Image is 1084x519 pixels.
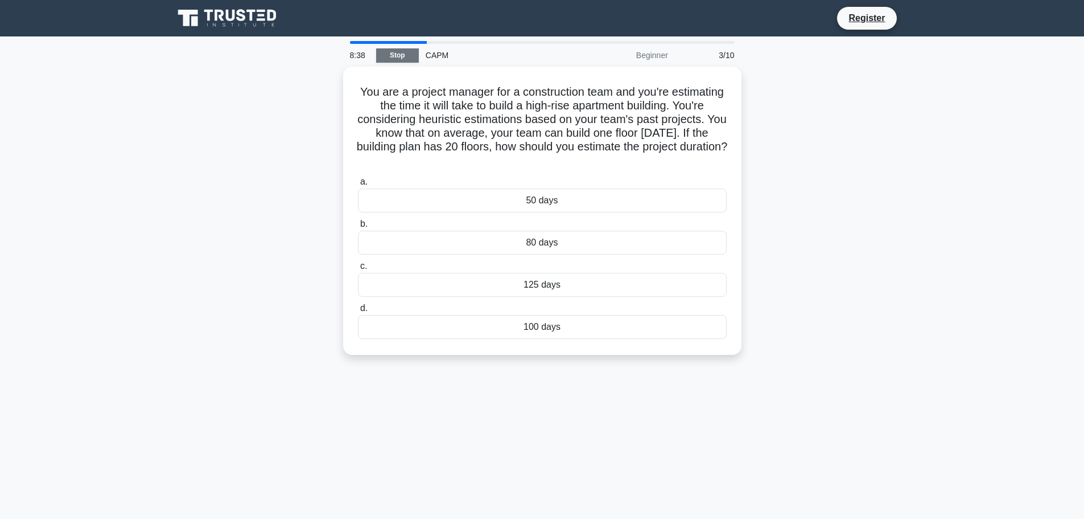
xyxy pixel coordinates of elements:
div: CAPM [419,44,575,67]
div: 80 days [358,231,727,255]
div: 3/10 [675,44,741,67]
span: a. [360,177,368,186]
a: Register [842,11,892,25]
div: 8:38 [343,44,376,67]
span: b. [360,219,368,228]
div: 125 days [358,273,727,297]
h5: You are a project manager for a construction team and you're estimating the time it will take to ... [357,85,728,168]
span: d. [360,303,368,313]
div: 50 days [358,189,727,212]
span: c. [360,261,367,271]
div: Beginner [575,44,675,67]
a: Stop [376,48,419,63]
div: 100 days [358,315,727,339]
